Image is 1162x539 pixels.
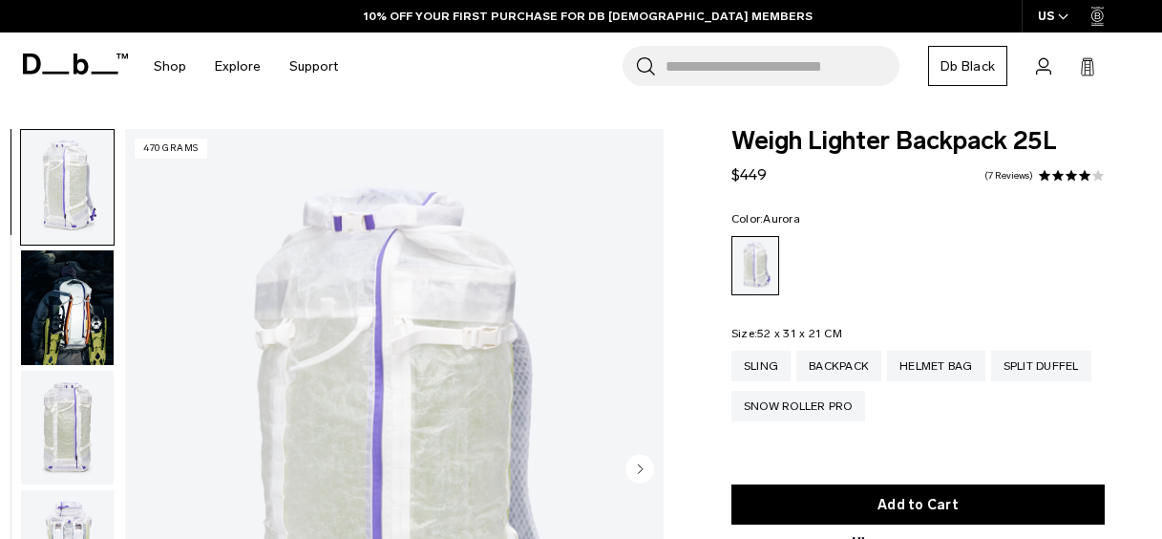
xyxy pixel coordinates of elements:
a: Backpack [796,351,881,381]
a: Aurora [731,236,779,295]
img: Weigh_Lighter_Backpack_25L_Lifestyle_new.png [21,250,114,365]
a: Helmet Bag [887,351,985,381]
img: Weigh_Lighter_Backpack_25L_1.png [21,130,114,245]
a: Snow Roller Pro [731,391,865,421]
span: $449 [731,165,767,183]
button: Add to Cart [731,485,1105,525]
p: 470 grams [135,139,207,159]
button: Weigh_Lighter_Backpack_25L_2.png [20,370,115,486]
a: Explore [215,32,261,100]
legend: Color: [731,213,800,225]
span: 52 x 31 x 21 CM [757,327,842,340]
a: Support [289,32,338,100]
a: 10% OFF YOUR FIRST PURCHASE FOR DB [DEMOGRAPHIC_DATA] MEMBERS [364,8,813,25]
legend: Size: [731,328,842,339]
span: Aurora [763,212,800,226]
nav: Main Navigation [139,32,352,100]
a: 7 reviews [984,171,1033,181]
button: Weigh_Lighter_Backpack_25L_1.png [20,129,115,246]
img: Weigh_Lighter_Backpack_25L_2.png [21,371,114,485]
a: Sling [731,351,791,381]
a: Split Duffel [991,351,1091,381]
button: Weigh_Lighter_Backpack_25L_Lifestyle_new.png [20,249,115,366]
a: Db Black [928,46,1007,86]
span: Weigh Lighter Backpack 25L [731,129,1105,154]
button: Next slide [625,455,654,487]
a: Shop [154,32,186,100]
